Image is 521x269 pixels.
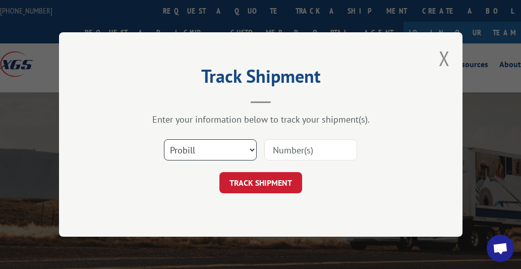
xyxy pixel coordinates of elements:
button: TRACK SHIPMENT [219,172,302,193]
h2: Track Shipment [109,69,412,88]
div: Enter your information below to track your shipment(s). [109,114,412,125]
input: Number(s) [264,139,357,160]
button: Close modal [439,45,450,72]
div: Open chat [487,235,514,262]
